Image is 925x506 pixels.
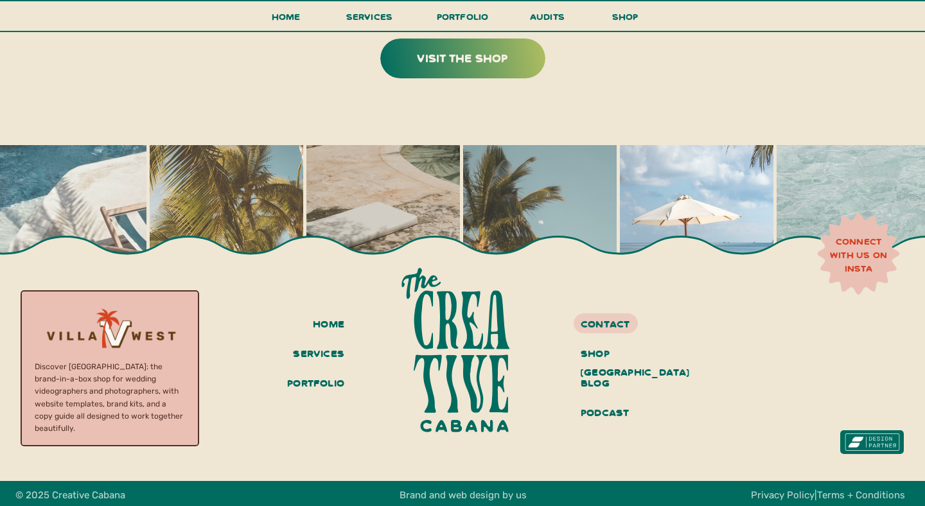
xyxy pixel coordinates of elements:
[346,10,393,22] span: services
[823,235,894,274] a: connect with us on insta
[15,487,165,502] h3: © 2025 Creative Cabana
[594,8,656,31] a: shop
[746,487,910,502] h3: |
[751,489,815,501] a: Privacy Policy
[266,8,306,32] a: Home
[306,145,460,299] img: pexels-ksu&eli-8681473
[581,314,677,331] a: contact
[528,8,567,31] a: audits
[817,489,905,501] a: Terms + Conditions
[581,403,677,424] a: podcast
[342,8,396,32] a: services
[620,145,773,299] img: pexels-quang-nguyen-vinh-3355732
[35,361,185,427] p: Discover [GEOGRAPHIC_DATA]: the brand-in-a-box shop for wedding videographers and photographers, ...
[581,373,677,395] a: blog
[288,314,344,336] a: home
[150,145,303,299] img: pexels-jess-loiterton-4783945
[281,373,344,395] a: portfolio
[432,8,493,32] a: portfolio
[356,487,570,502] h3: Brand and web design by us
[463,145,617,299] img: pexels-michael-villanueva-13433032
[288,344,344,365] a: services
[581,344,677,365] a: shop [GEOGRAPHIC_DATA]
[382,48,543,67] a: visit the shop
